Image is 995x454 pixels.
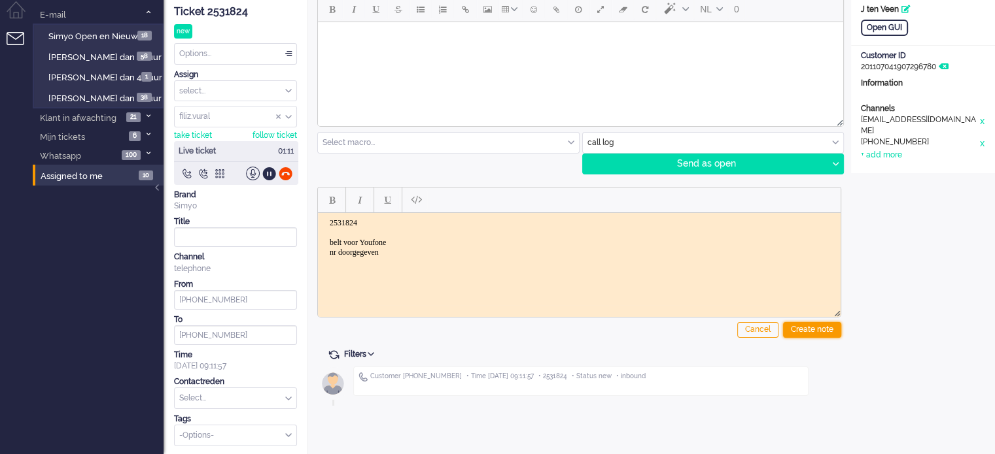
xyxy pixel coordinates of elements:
[832,114,843,126] div: Resize
[700,4,712,14] span: NL
[38,50,162,64] a: [PERSON_NAME] dan 24 uur 58
[174,349,297,372] div: [DATE] 09:11:57
[48,73,162,82] span: [PERSON_NAME] dan 48 uur
[137,93,152,103] span: 38
[344,349,379,359] span: Filters
[174,141,266,161] div: Live ticket
[48,52,162,62] span: [PERSON_NAME] dan 24 uur
[174,425,297,446] div: Select Tags
[122,150,141,160] span: 100
[174,106,297,127] div: Assign User
[174,279,297,290] div: From
[174,251,297,263] div: Channel
[861,114,979,137] div: [EMAIL_ADDRESS][DOMAIN_NAME]
[41,171,103,181] span: Assigned to me
[861,103,985,114] div: Channels
[616,372,646,381] span: • inbound
[979,114,985,137] div: x
[405,189,427,211] button: Paste plain text
[174,376,297,387] div: Contactreden
[7,1,36,31] li: Dashboard menu
[38,70,162,84] a: [PERSON_NAME] dan 48 uur 1
[349,189,371,211] button: Italic
[851,50,995,73] div: 201107041907296780
[572,372,612,381] span: • Status new
[861,20,908,36] div: Open GUI
[783,322,841,338] div: Create note
[174,201,297,212] div: Simyo
[317,367,349,400] img: avatar
[358,372,368,381] img: ic_telephone_grey.svg
[129,131,141,141] span: 6
[38,144,81,167] span: Whatsapp
[318,22,843,114] iframe: Rich Text Area
[48,93,162,103] span: [PERSON_NAME] dan 16 uur
[174,314,297,325] div: To
[851,4,995,15] div: J ten Veen
[174,80,297,102] div: Assign Group
[174,413,297,425] div: Tags
[737,322,778,338] div: Cancel
[174,69,297,80] div: Assign
[174,130,212,141] div: take ticket
[861,150,902,161] div: + add more
[370,372,462,381] span: Customer [PHONE_NUMBER]
[126,112,141,122] span: 21
[979,137,985,150] div: x
[861,50,985,61] div: Customer ID
[141,72,152,82] span: 1
[538,372,567,381] span: • 2531824
[174,5,297,20] div: Ticket 2531824
[7,32,36,61] li: Tickets menu
[583,154,828,174] div: Send as open
[861,78,985,99] div: Information
[734,4,739,14] span: 0
[662,1,678,16] img: ai-prompt.svg
[174,189,297,201] div: Brand
[377,189,399,211] button: Underline
[174,263,297,274] div: telephone
[861,137,979,150] div: [PHONE_NUMBER]
[38,169,164,183] a: Assigned to me 10
[38,3,66,26] span: E-mail
[137,52,152,61] span: 58
[137,31,152,41] span: 18
[38,29,162,43] a: Simyo Open en Nieuw 18
[174,349,297,361] div: Time
[48,31,138,41] span: Simyo Open en Nieuw
[318,213,841,305] iframe: Rich Text Area
[38,125,85,148] span: Mijn tickets
[139,170,153,180] span: 10
[266,141,298,161] div: 01:11
[38,91,162,105] a: [PERSON_NAME] dan 16 uur 38
[174,325,297,345] input: +31612345678
[38,106,116,129] span: Klant in afwachting
[174,24,192,39] div: new
[253,130,297,141] div: follow ticket
[466,372,534,381] span: • Time [DATE] 09:11:57
[321,189,343,211] button: Bold
[174,216,297,227] div: Title
[829,305,841,317] div: Resize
